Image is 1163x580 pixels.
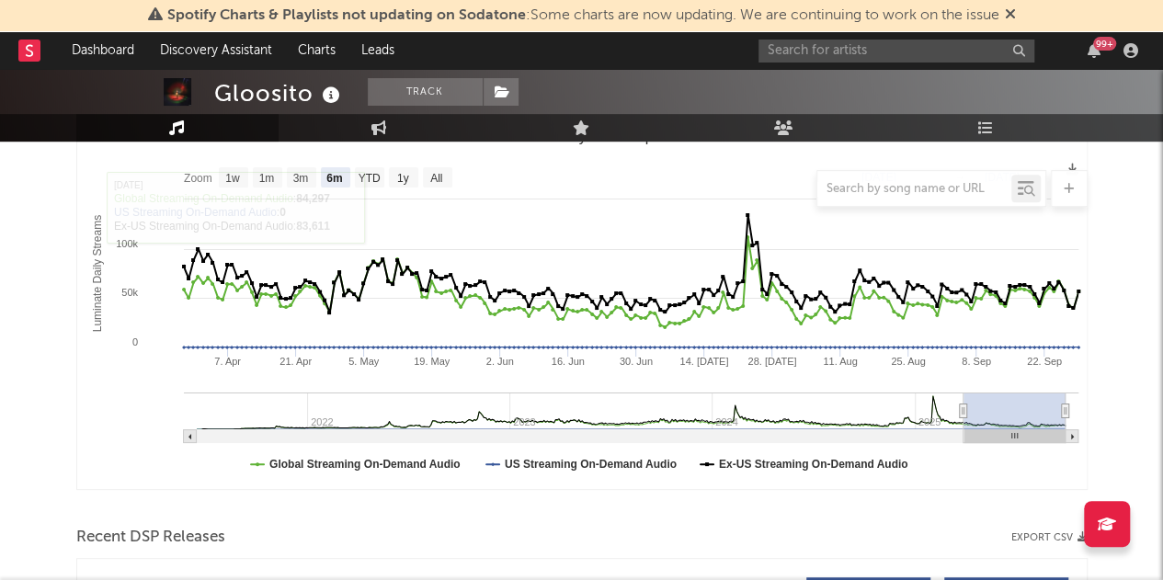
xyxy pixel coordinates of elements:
[1011,532,1088,543] button: Export CSV
[348,32,407,69] a: Leads
[214,78,345,108] div: Gloosito
[679,356,728,367] text: 14. [DATE]
[551,356,584,367] text: 16. Jun
[414,356,450,367] text: 19. May
[147,32,285,69] a: Discovery Assistant
[758,40,1034,63] input: Search for artists
[485,356,513,367] text: 2. Jun
[962,356,991,367] text: 8. Sep
[619,356,652,367] text: 30. Jun
[1027,356,1062,367] text: 22. Sep
[77,121,1088,489] svg: Luminate Daily Consumption
[718,458,907,471] text: Ex-US Streaming On-Demand Audio
[167,8,999,23] span: : Some charts are now updating. We are continuing to work on the issue
[285,32,348,69] a: Charts
[269,458,461,471] text: Global Streaming On-Demand Audio
[121,287,138,298] text: 50k
[279,356,312,367] text: 21. Apr
[116,238,138,249] text: 100k
[823,356,857,367] text: 11. Aug
[1088,43,1100,58] button: 99+
[1093,37,1116,51] div: 99 +
[167,8,526,23] span: Spotify Charts & Playlists not updating on Sodatone
[747,356,796,367] text: 28. [DATE]
[131,336,137,347] text: 0
[214,356,241,367] text: 7. Apr
[891,356,925,367] text: 25. Aug
[368,78,483,106] button: Track
[59,32,147,69] a: Dashboard
[90,215,103,332] text: Luminate Daily Streams
[504,458,676,471] text: US Streaming On-Demand Audio
[76,527,225,549] span: Recent DSP Releases
[1005,8,1016,23] span: Dismiss
[348,356,380,367] text: 5. May
[817,182,1011,197] input: Search by song name or URL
